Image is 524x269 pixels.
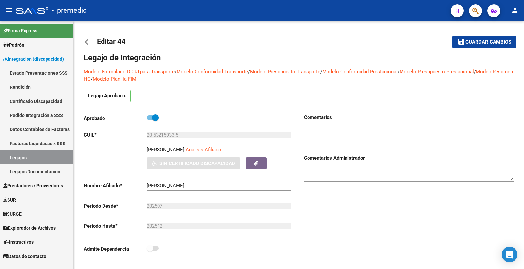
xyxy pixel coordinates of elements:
mat-icon: menu [5,6,13,14]
span: Explorador de Archivos [3,224,56,232]
mat-icon: arrow_back [84,38,92,46]
a: Modelo Presupuesto Transporte [250,69,320,75]
a: Modelo Conformidad Transporte [177,69,248,75]
a: Modelo Conformidad Prestacional [322,69,398,75]
p: Nombre Afiliado [84,182,147,189]
span: Prestadores / Proveedores [3,182,63,189]
mat-icon: person [511,6,519,14]
span: Instructivos [3,239,34,246]
button: Guardar cambios [452,36,516,48]
h3: Comentarios Administrador [304,154,514,162]
span: Guardar cambios [465,39,511,45]
span: Análisis Afiliado [186,147,221,153]
span: Editar 44 [97,37,126,46]
p: Admite Dependencia [84,245,147,253]
span: - premedic [52,3,87,18]
p: Periodo Hasta [84,222,147,230]
h3: Comentarios [304,114,514,121]
mat-icon: save [458,38,465,46]
div: Open Intercom Messenger [502,247,517,262]
a: Modelo Presupuesto Prestacional [400,69,474,75]
span: Integración (discapacidad) [3,55,64,63]
p: Periodo Desde [84,202,147,210]
h1: Legajo de Integración [84,52,514,63]
p: Legajo Aprobado. [84,90,131,102]
span: Padrón [3,41,24,48]
a: Modelo Formulario DDJJ para Transporte [84,69,175,75]
p: CUIL [84,131,147,139]
span: SURGE [3,210,22,218]
p: Aprobado [84,115,147,122]
a: Modelo Planilla FIM [93,76,136,82]
p: [PERSON_NAME] [147,146,184,153]
span: Datos de contacto [3,253,46,260]
span: SUR [3,196,16,203]
span: Firma Express [3,27,37,34]
span: Sin Certificado Discapacidad [159,161,235,166]
button: Sin Certificado Discapacidad [147,157,240,169]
